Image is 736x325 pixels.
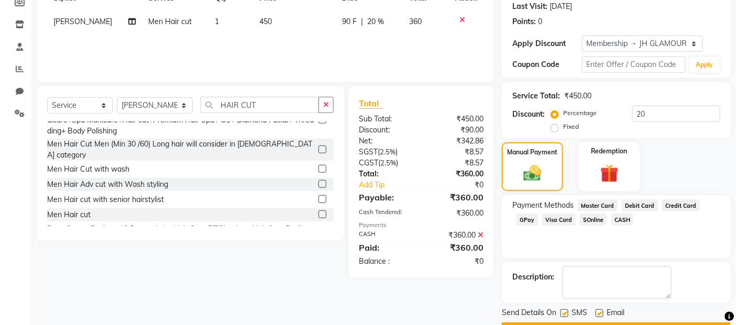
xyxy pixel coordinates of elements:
div: ₹360.00 [421,241,491,254]
div: ₹360.00 [421,230,491,241]
span: 1 [215,17,219,26]
a: Add Tip [351,180,433,190]
div: Men Hair Adv cut with Wash styling [47,179,168,190]
div: Apply Discount [512,38,581,49]
span: SGST [359,147,378,156]
span: Total [359,98,383,109]
div: Net: [351,136,421,147]
button: Apply [690,57,720,73]
div: ₹0 [421,256,491,267]
span: 360 [410,17,422,26]
input: Search or Scan [201,97,320,113]
div: Total: [351,169,421,180]
div: ₹342.86 [421,136,491,147]
div: Sub Total: [351,114,421,125]
div: Pre - Groom Package( 3 Days prior) - Hair Cut+ BT/Shaving+ Hair Spa+Radiant Tone Facial+ Spa pedi... [47,223,314,245]
span: Men Hair cut [148,17,192,26]
div: Service Total: [512,91,560,102]
div: ₹360.00 [421,169,491,180]
span: Payment Methods [512,200,574,211]
div: CASH [351,230,421,241]
div: Points: [512,16,536,27]
span: SOnline [580,214,607,226]
label: Fixed [563,122,579,131]
div: Men Hair cut with senior hairstylist [47,194,164,205]
span: 90 F [342,16,357,27]
div: ₹450.00 [564,91,591,102]
div: ₹360.00 [421,208,491,219]
div: Men Hair Cut with wash [47,164,129,175]
span: CASH [611,214,634,226]
div: Payments [359,221,484,230]
span: GPay [517,214,538,226]
div: ₹360.00 [421,191,491,204]
img: _cash.svg [518,163,546,184]
span: Email [607,307,624,320]
span: | [361,16,363,27]
span: SMS [572,307,587,320]
div: ₹8.57 [421,147,491,158]
span: 2.5% [380,148,396,156]
div: Men Hair cut [47,209,91,220]
div: Paid: [351,241,421,254]
div: ₹90.00 [421,125,491,136]
div: ₹0 [433,180,492,190]
div: Coupon Code [512,59,581,70]
div: ₹450.00 [421,114,491,125]
span: Master Card [578,199,618,211]
label: Redemption [591,147,628,156]
div: Balance : [351,256,421,267]
span: 20 % [367,16,384,27]
span: Visa Card [542,214,576,226]
div: 0 [538,16,542,27]
span: Credit Card [662,199,700,211]
div: ₹8.57 [421,158,491,169]
span: 450 [259,17,272,26]
div: [DATE] [550,1,572,12]
div: Men Hair Cut Men (Min 30 /60) Long hair will consider in [DEMOGRAPHIC_DATA] category [47,139,314,161]
div: ( ) [351,158,421,169]
div: Discount: [351,125,421,136]
span: 2.5% [380,159,396,167]
span: CGST [359,158,378,167]
div: Payable: [351,191,421,204]
div: Description: [512,272,554,283]
div: Discount: [512,109,545,120]
div: Cash Tendered: [351,208,421,219]
span: Debit Card [622,199,658,211]
div: ( ) [351,147,421,158]
span: [PERSON_NAME] [53,17,112,26]
label: Percentage [563,108,597,118]
span: Send Details On [502,307,556,320]
img: _gift.svg [595,162,624,185]
div: Last Visit: [512,1,547,12]
input: Enter Offer / Coupon Code [582,57,686,73]
label: Manual Payment [508,148,558,157]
